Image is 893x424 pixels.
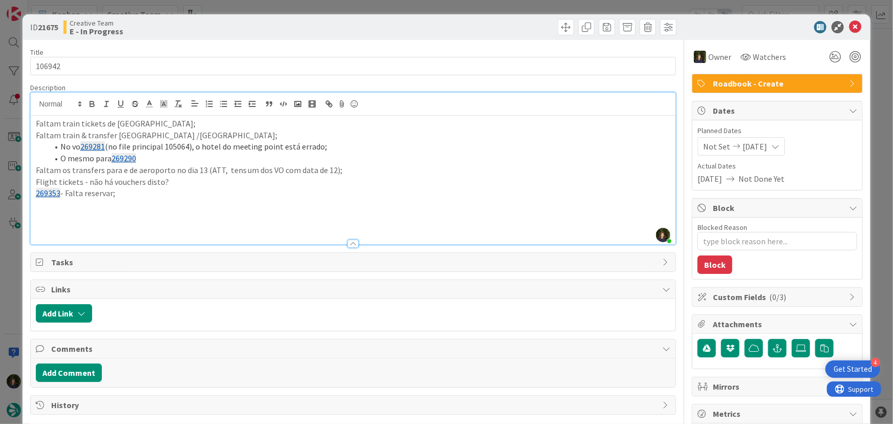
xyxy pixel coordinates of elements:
b: E - In Progress [70,27,123,35]
a: 269353 [36,188,60,198]
li: No vo (no file principal 105064), o hotel do meeting point está errado; [48,141,671,153]
span: Watchers [753,51,786,63]
span: [DATE] [698,173,722,185]
input: type card name here... [30,57,677,75]
img: MC [694,51,706,63]
span: Mirrors [713,380,844,393]
span: Tasks [51,256,658,268]
li: O mesmo para [48,153,671,164]
button: Add Comment [36,364,102,382]
div: Get Started [834,364,872,374]
span: ( 0/3 ) [769,292,786,302]
span: Block [713,202,844,214]
div: Open Get Started checklist, remaining modules: 4 [825,361,880,378]
span: Support [21,2,47,14]
span: Custom Fields [713,291,844,303]
span: Not Done Yet [738,173,785,185]
span: Links [51,283,658,295]
span: Comments [51,343,658,355]
span: Dates [713,104,844,117]
span: Roadbook - Create [713,77,844,90]
span: History [51,399,658,411]
label: Title [30,48,43,57]
p: Flight tickets - não há vouchers disto? [36,176,671,188]
span: ID [30,21,58,33]
span: Description [30,83,66,92]
p: Faltam train & transfer [GEOGRAPHIC_DATA] /[GEOGRAPHIC_DATA]; [36,130,671,141]
p: Faltam os transfers para e de aeroporto no dia 13 (ATT, tens um dos VO com data de 12); [36,164,671,176]
img: OSJL0tKbxWQXy8f5HcXbcaBiUxSzdGq2.jpg [656,228,670,242]
button: Add Link [36,304,92,323]
span: Not Set [703,140,730,153]
span: Metrics [713,408,844,420]
span: Creative Team [70,19,123,27]
a: 269281 [80,141,105,152]
span: [DATE] [743,140,767,153]
b: 21675 [38,22,58,32]
span: Actual Dates [698,161,857,172]
span: Owner [708,51,731,63]
div: 4 [871,358,880,367]
p: Faltam train tickets de [GEOGRAPHIC_DATA]; [36,118,671,130]
label: Blocked Reason [698,223,747,232]
a: 269290 [112,153,136,163]
button: Block [698,256,732,274]
p: - Falta reservar; [36,187,671,199]
span: Planned Dates [698,125,857,136]
span: Attachments [713,318,844,330]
